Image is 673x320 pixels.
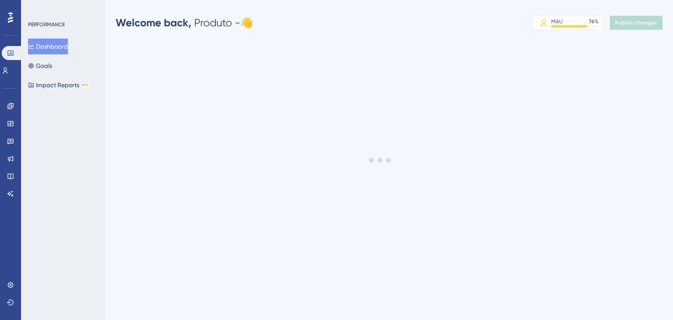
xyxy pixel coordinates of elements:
[615,19,657,26] span: Publish Changes
[28,77,89,93] button: Impact ReportsBETA
[81,83,89,87] div: BETA
[589,18,599,25] div: 76 %
[116,16,253,30] div: Produto - 👋
[28,21,65,28] div: PERFORMANCE
[28,39,68,54] button: Dashboard
[116,16,191,29] span: Welcome back,
[610,16,662,30] button: Publish Changes
[28,58,52,74] button: Goals
[551,18,563,25] div: MAU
